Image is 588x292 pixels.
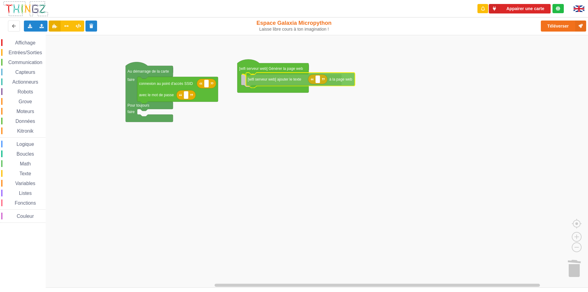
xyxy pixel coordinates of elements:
div: Laisse libre cours à ton imagination ! [243,27,345,32]
span: Texte [18,171,32,176]
button: Appairer une carte [489,4,551,13]
img: gb.png [574,6,584,12]
span: Capteurs [14,70,36,75]
text: [wifi serveur web] ajouter le texte [248,77,301,82]
text: Au démarrage de la carte [127,69,169,74]
text: faire [127,110,135,114]
span: Données [15,119,36,124]
span: Kitronik [16,128,34,134]
img: thingz_logo.png [3,1,49,17]
span: Robots [17,89,34,94]
text: à la page web [329,77,352,82]
span: Logique [16,142,35,147]
text: avec le mot de passe [139,93,174,97]
text: Pour toujours [127,103,149,108]
text: [wifi serveur web] Générer la page web [239,66,303,71]
text: faire [127,78,135,82]
text: connexion au point d'accès SSID [139,82,193,86]
span: Math [19,161,32,166]
div: Espace Galaxia Micropython [243,20,345,32]
span: Couleur [16,214,35,219]
span: Variables [14,181,36,186]
button: Téléverser [541,21,586,32]
span: Moteurs [16,109,35,114]
span: Entrées/Sorties [8,50,43,55]
div: Tu es connecté au serveur de création de Thingz [552,4,564,13]
span: Grove [18,99,33,104]
span: Affichage [14,40,36,45]
span: Fonctions [14,200,37,206]
span: Boucles [16,151,35,157]
span: Actionneurs [11,79,39,85]
span: Communication [7,60,43,65]
span: Listes [18,191,33,196]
